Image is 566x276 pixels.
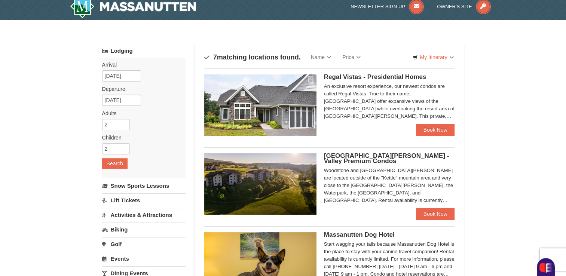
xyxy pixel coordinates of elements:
[102,223,186,236] a: Biking
[102,110,180,117] label: Adults
[337,50,366,65] a: Price
[204,74,316,136] img: 19218991-1-902409a9.jpg
[102,237,186,251] a: Golf
[102,44,186,58] a: Lodging
[102,252,186,266] a: Events
[324,167,455,204] div: Woodstone and [GEOGRAPHIC_DATA][PERSON_NAME] are located outside of the "Kettle" mountain area an...
[437,4,491,9] a: Owner's Site
[324,83,455,120] div: An exclusive resort experience, our newest condos are called Regal Vistas. True to their name, [G...
[213,53,217,61] span: 7
[305,50,337,65] a: Name
[204,53,301,61] h4: matching locations found.
[408,52,458,63] a: My Itinerary
[102,208,186,222] a: Activities & Attractions
[102,85,180,93] label: Departure
[324,73,426,80] span: Regal Vistas - Presidential Homes
[437,4,472,9] span: Owner's Site
[102,61,180,68] label: Arrival
[416,124,455,136] a: Book Now
[102,134,180,141] label: Children
[102,193,186,207] a: Lift Tickets
[351,4,424,9] a: Newsletter Sign Up
[102,158,128,169] button: Search
[204,153,316,215] img: 19219041-4-ec11c166.jpg
[324,231,395,238] span: Massanutten Dog Hotel
[102,179,186,193] a: Snow Sports Lessons
[324,152,449,165] span: [GEOGRAPHIC_DATA][PERSON_NAME] - Valley Premium Condos
[351,4,405,9] span: Newsletter Sign Up
[416,208,455,220] a: Book Now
